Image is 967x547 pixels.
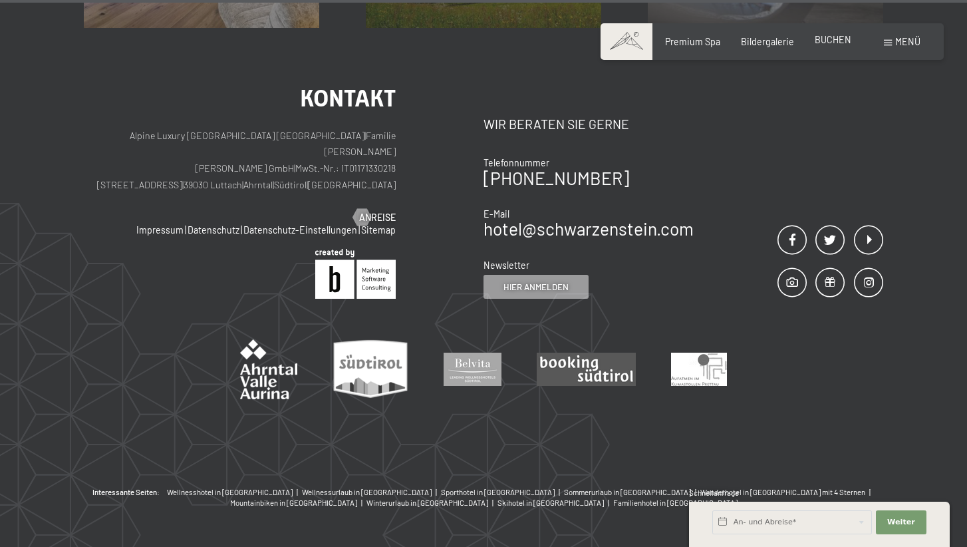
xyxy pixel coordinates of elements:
span: Kontakt [300,85,396,112]
span: Wellnessurlaub in [GEOGRAPHIC_DATA] [302,488,432,496]
span: Newsletter [484,260,529,271]
span: Skihotel in [GEOGRAPHIC_DATA] [497,498,604,507]
span: Wellnesshotel in [GEOGRAPHIC_DATA] [167,488,293,496]
a: Sommerurlaub in [GEOGRAPHIC_DATA] | [564,487,700,498]
p: Alpine Luxury [GEOGRAPHIC_DATA] [GEOGRAPHIC_DATA] Familie [PERSON_NAME] [PERSON_NAME] GmbH MwSt.-... [84,128,396,194]
span: Mountainbiken in [GEOGRAPHIC_DATA] [230,498,357,507]
span: Schnellanfrage [689,488,739,497]
a: Datenschutz [188,224,239,236]
span: | [273,179,274,190]
a: Skihotel in [GEOGRAPHIC_DATA] | [497,498,613,508]
span: | [489,498,497,507]
span: | [185,224,186,236]
button: Weiter [876,510,926,534]
a: [PHONE_NUMBER] [484,168,629,188]
a: Datenschutz-Einstellungen [243,224,357,236]
a: Wellnessurlaub in [GEOGRAPHIC_DATA] | [302,487,441,498]
a: Sporthotel in [GEOGRAPHIC_DATA] | [441,487,564,498]
span: Familienhotel in [GEOGRAPHIC_DATA] [613,498,738,507]
span: E-Mail [484,208,509,220]
span: Winterurlaub in [GEOGRAPHIC_DATA] [366,498,488,507]
span: Hier anmelden [503,281,569,293]
span: | [241,224,242,236]
a: Anreise [353,211,396,224]
span: Wir beraten Sie gerne [484,116,629,132]
span: Sporthotel in [GEOGRAPHIC_DATA] [441,488,555,496]
a: Wellnesshotel in [GEOGRAPHIC_DATA] | [167,487,302,498]
span: Sommerurlaub in [GEOGRAPHIC_DATA] [564,488,691,496]
span: | [242,179,243,190]
span: | [307,179,308,190]
span: | [358,498,366,507]
a: Familienhotel in [GEOGRAPHIC_DATA] [613,498,738,508]
span: | [294,488,302,496]
span: | [605,498,613,507]
span: | [364,130,366,141]
b: Interessante Seiten: [92,487,160,498]
a: Bildergalerie [741,36,794,47]
span: | [433,488,441,496]
a: Impressum [136,224,184,236]
img: Brandnamic GmbH | Leading Hospitality Solutions [315,249,396,299]
a: Winterurlaub in [GEOGRAPHIC_DATA] | [366,498,497,508]
span: Anreise [359,211,396,224]
a: Sitemap [361,224,396,236]
span: | [182,179,184,190]
span: | [358,224,360,236]
span: | [556,488,564,496]
span: Weiter [887,517,915,528]
a: Mountainbiken in [GEOGRAPHIC_DATA] | [230,498,366,508]
span: | [294,162,295,174]
span: Menü [895,36,920,47]
a: Premium Spa [665,36,720,47]
a: hotel@schwarzenstein.com [484,218,694,239]
span: Telefonnummer [484,157,549,168]
a: BUCHEN [815,34,851,45]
